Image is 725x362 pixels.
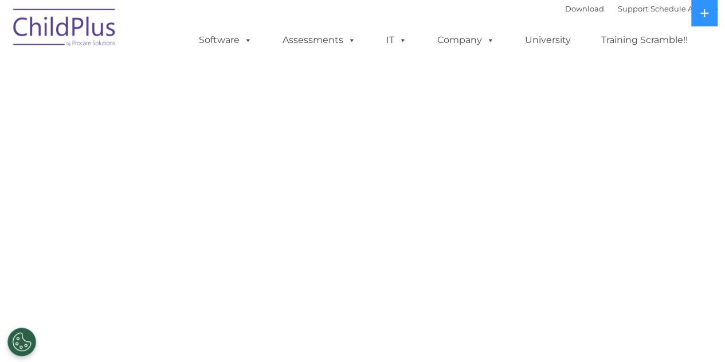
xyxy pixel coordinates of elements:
[375,29,418,52] a: IT
[565,4,604,13] a: Download
[514,29,582,52] a: University
[590,29,699,52] a: Training Scramble!!
[618,4,648,13] a: Support
[187,29,264,52] a: Software
[650,4,718,13] a: Schedule A Demo
[426,29,506,52] a: Company
[7,1,122,58] img: ChildPlus by Procare Solutions
[271,29,367,52] a: Assessments
[7,328,36,356] button: Cookies Settings
[565,4,718,13] font: |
